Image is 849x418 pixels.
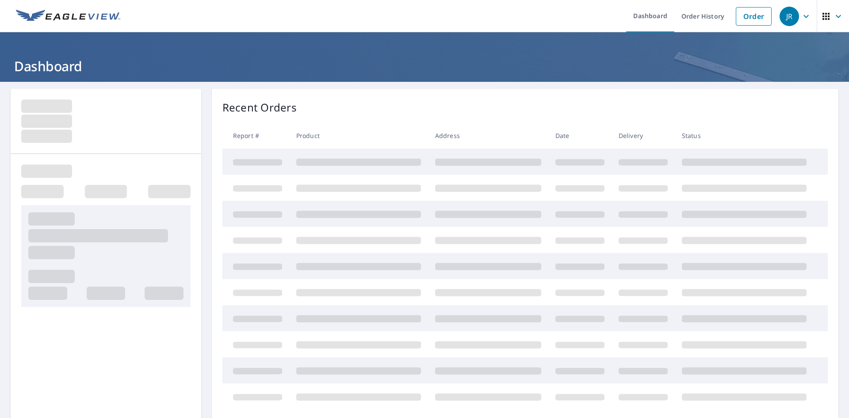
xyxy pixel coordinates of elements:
th: Status [675,123,814,149]
img: EV Logo [16,10,120,23]
th: Address [428,123,548,149]
th: Date [548,123,612,149]
th: Product [289,123,428,149]
th: Delivery [612,123,675,149]
div: JR [780,7,799,26]
h1: Dashboard [11,57,838,75]
p: Recent Orders [222,100,297,115]
th: Report # [222,123,289,149]
a: Order [736,7,772,26]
